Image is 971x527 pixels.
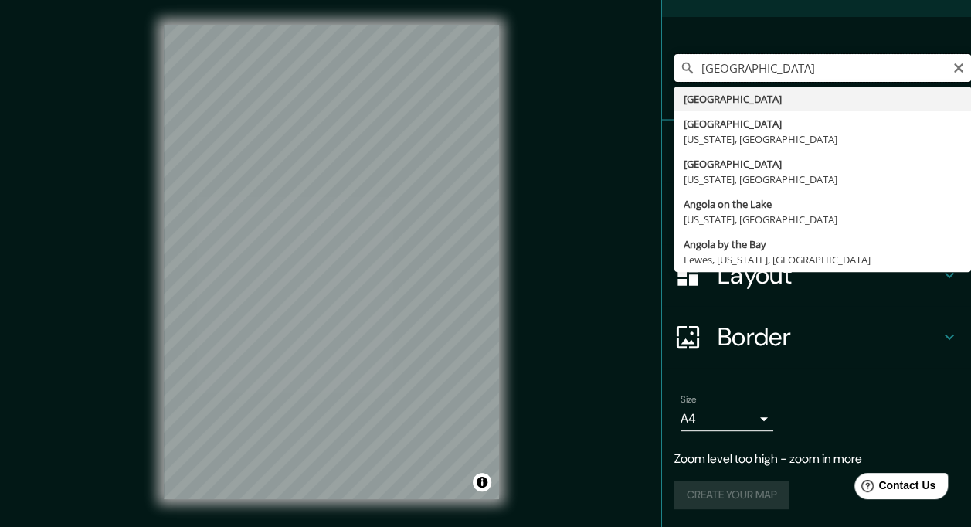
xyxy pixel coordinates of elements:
[718,260,940,291] h4: Layout
[718,321,940,352] h4: Border
[473,473,491,491] button: Toggle attribution
[662,182,971,244] div: Style
[662,244,971,306] div: Layout
[684,91,962,107] div: [GEOGRAPHIC_DATA]
[684,212,962,227] div: [US_STATE], [GEOGRAPHIC_DATA]
[662,121,971,182] div: Pins
[833,467,954,510] iframe: Help widget launcher
[684,196,962,212] div: Angola on the Lake
[952,59,965,74] button: Clear
[684,156,962,172] div: [GEOGRAPHIC_DATA]
[684,131,962,147] div: [US_STATE], [GEOGRAPHIC_DATA]
[674,450,959,468] p: Zoom level too high - zoom in more
[681,406,773,431] div: A4
[684,236,962,252] div: Angola by the Bay
[662,306,971,368] div: Border
[674,54,971,82] input: Pick your city or area
[681,393,697,406] label: Size
[164,25,499,499] canvas: Map
[684,252,962,267] div: Lewes, [US_STATE], [GEOGRAPHIC_DATA]
[684,172,962,187] div: [US_STATE], [GEOGRAPHIC_DATA]
[684,116,962,131] div: [GEOGRAPHIC_DATA]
